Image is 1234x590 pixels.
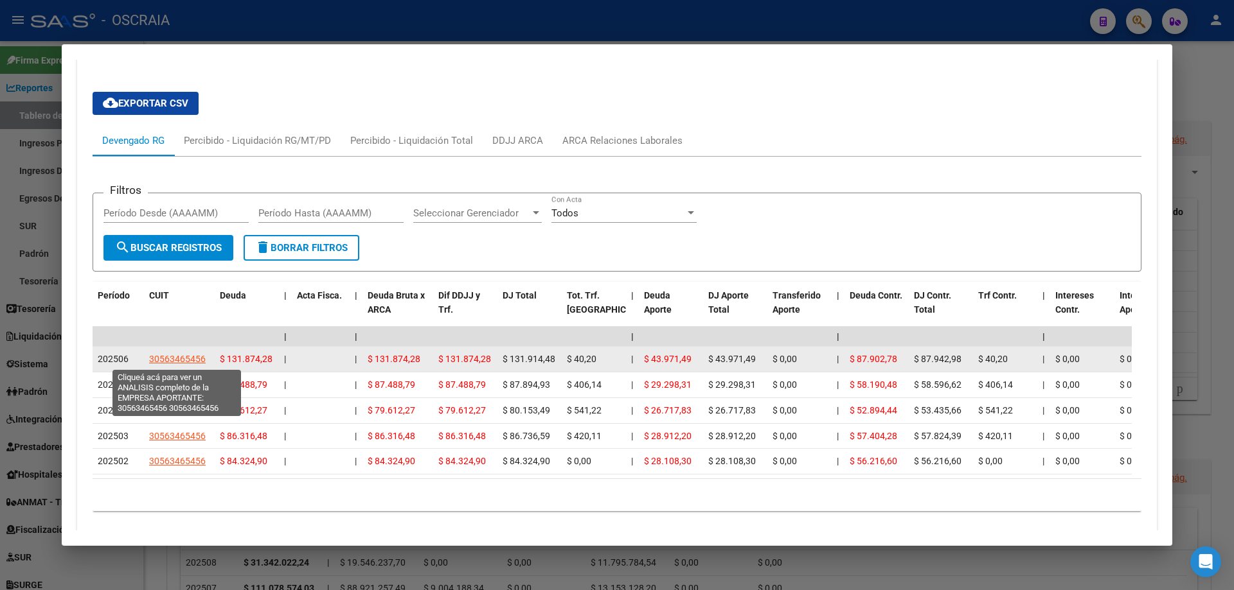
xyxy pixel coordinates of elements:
[708,405,756,415] span: $ 26.717,83
[914,290,951,315] span: DJ Contr. Total
[978,456,1003,466] span: $ 0,00
[368,456,415,466] span: $ 84.324,90
[433,282,497,338] datatable-header-cell: Dif DDJJ y Trf.
[368,405,415,415] span: $ 79.612,27
[368,379,415,390] span: $ 87.488,79
[284,354,286,364] span: |
[1055,354,1080,364] span: $ 0,00
[220,431,267,441] span: $ 86.316,48
[355,431,357,441] span: |
[98,405,129,415] span: 202504
[631,379,633,390] span: |
[837,331,839,342] span: |
[355,331,357,342] span: |
[631,431,633,441] span: |
[973,282,1037,338] datatable-header-cell: Trf Contr.
[438,456,486,466] span: $ 84.324,90
[368,290,425,315] span: Deuda Bruta x ARCA
[567,354,596,364] span: $ 40,20
[562,134,683,148] div: ARCA Relaciones Laborales
[350,134,473,148] div: Percibido - Liquidación Total
[850,431,897,441] span: $ 57.404,28
[767,282,832,338] datatable-header-cell: Transferido Aporte
[149,354,206,364] span: 30563465456
[149,405,206,415] span: 30563465456
[644,431,692,441] span: $ 28.912,20
[631,331,634,342] span: |
[355,354,357,364] span: |
[438,354,491,364] span: $ 131.874,28
[837,405,839,415] span: |
[845,282,909,338] datatable-header-cell: Deuda Contr.
[1120,290,1158,315] span: Intereses Aporte
[631,456,633,466] span: |
[279,282,292,338] datatable-header-cell: |
[978,379,1013,390] span: $ 406,14
[355,290,357,300] span: |
[503,379,550,390] span: $ 87.894,93
[103,95,118,110] mat-icon: cloud_download
[837,431,839,441] span: |
[220,379,267,390] span: $ 87.488,79
[1042,431,1044,441] span: |
[631,405,633,415] span: |
[115,242,222,254] span: Buscar Registros
[103,183,148,197] h3: Filtros
[703,282,767,338] datatable-header-cell: DJ Aporte Total
[850,354,897,364] span: $ 87.902,78
[837,354,839,364] span: |
[503,431,550,441] span: $ 86.736,59
[368,354,420,364] span: $ 131.874,28
[438,379,486,390] span: $ 87.488,79
[1042,456,1044,466] span: |
[644,456,692,466] span: $ 28.108,30
[492,134,543,148] div: DDJJ ARCA
[567,456,591,466] span: $ 0,00
[103,98,188,109] span: Exportar CSV
[708,290,749,315] span: DJ Aporte Total
[362,282,433,338] datatable-header-cell: Deuda Bruta x ARCA
[837,456,839,466] span: |
[832,282,845,338] datatable-header-cell: |
[149,290,169,300] span: CUIT
[914,431,961,441] span: $ 57.824,39
[503,354,555,364] span: $ 131.914,48
[1055,431,1080,441] span: $ 0,00
[773,431,797,441] span: $ 0,00
[773,405,797,415] span: $ 0,00
[220,456,267,466] span: $ 84.324,90
[115,239,130,255] mat-icon: search
[850,379,897,390] span: $ 58.190,48
[255,242,348,254] span: Borrar Filtros
[1055,290,1094,315] span: Intereses Contr.
[914,379,961,390] span: $ 58.596,62
[144,282,215,338] datatable-header-cell: CUIT
[103,235,233,261] button: Buscar Registros
[1120,431,1144,441] span: $ 0,00
[631,290,634,300] span: |
[102,134,165,148] div: Devengado RG
[149,456,206,466] span: 30563465456
[255,239,271,255] mat-icon: delete
[644,379,692,390] span: $ 29.298,31
[567,379,602,390] span: $ 406,14
[284,456,286,466] span: |
[773,456,797,466] span: $ 0,00
[644,290,672,315] span: Deuda Aporte
[978,290,1017,300] span: Trf Contr.
[77,61,1157,542] div: Aportes y Contribuciones del Afiliado: 20188500995
[284,331,287,342] span: |
[244,235,359,261] button: Borrar Filtros
[98,456,129,466] span: 202502
[1037,282,1050,338] datatable-header-cell: |
[1055,379,1080,390] span: $ 0,00
[708,456,756,466] span: $ 28.108,30
[708,354,756,364] span: $ 43.971,49
[149,431,206,441] span: 30563465456
[438,290,480,315] span: Dif DDJJ y Trf.
[567,290,654,315] span: Tot. Trf. [GEOGRAPHIC_DATA]
[184,134,331,148] div: Percibido - Liquidación RG/MT/PD
[978,431,1013,441] span: $ 420,11
[350,282,362,338] datatable-header-cell: |
[284,405,286,415] span: |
